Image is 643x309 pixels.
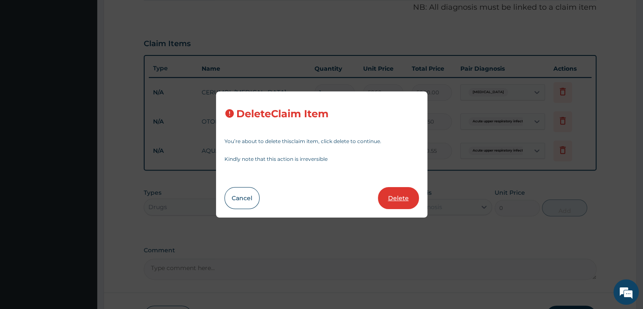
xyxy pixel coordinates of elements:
p: Kindly note that this action is irreversible [224,157,419,162]
button: Cancel [224,187,260,209]
div: Chat with us now [44,47,142,58]
h3: Delete Claim Item [236,108,328,120]
img: d_794563401_company_1708531726252_794563401 [16,42,34,63]
div: Minimize live chat window [139,4,159,25]
textarea: Type your message and hit 'Enter' [4,213,161,243]
p: You’re about to delete this claim item , click delete to continue. [224,139,419,144]
button: Delete [378,187,419,209]
span: We're online! [49,98,117,183]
